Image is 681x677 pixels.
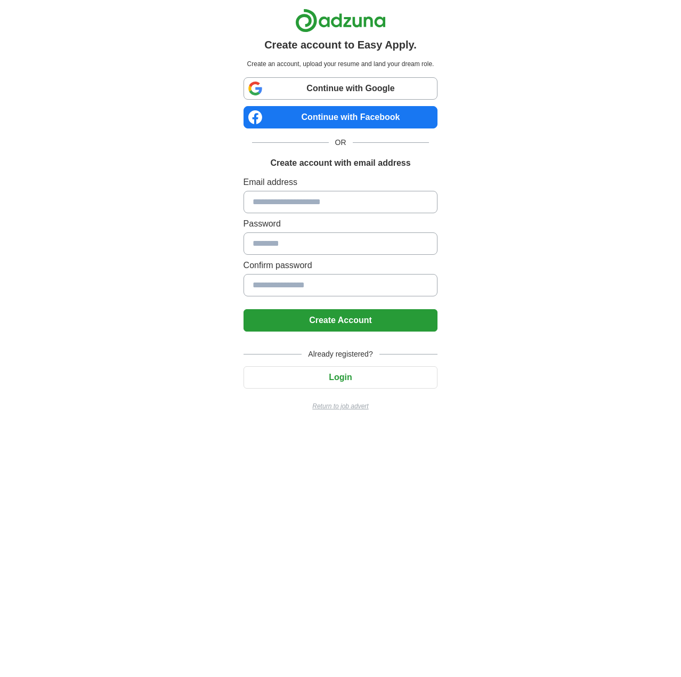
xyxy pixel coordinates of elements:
[264,37,417,53] h1: Create account to Easy Apply.
[244,77,438,100] a: Continue with Google
[295,9,386,33] img: Adzuna logo
[270,157,410,170] h1: Create account with email address
[244,259,438,272] label: Confirm password
[244,366,438,389] button: Login
[244,217,438,230] label: Password
[244,309,438,332] button: Create Account
[244,176,438,189] label: Email address
[246,59,436,69] p: Create an account, upload your resume and land your dream role.
[244,106,438,128] a: Continue with Facebook
[329,137,353,148] span: OR
[244,401,438,411] a: Return to job advert
[302,349,379,360] span: Already registered?
[244,373,438,382] a: Login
